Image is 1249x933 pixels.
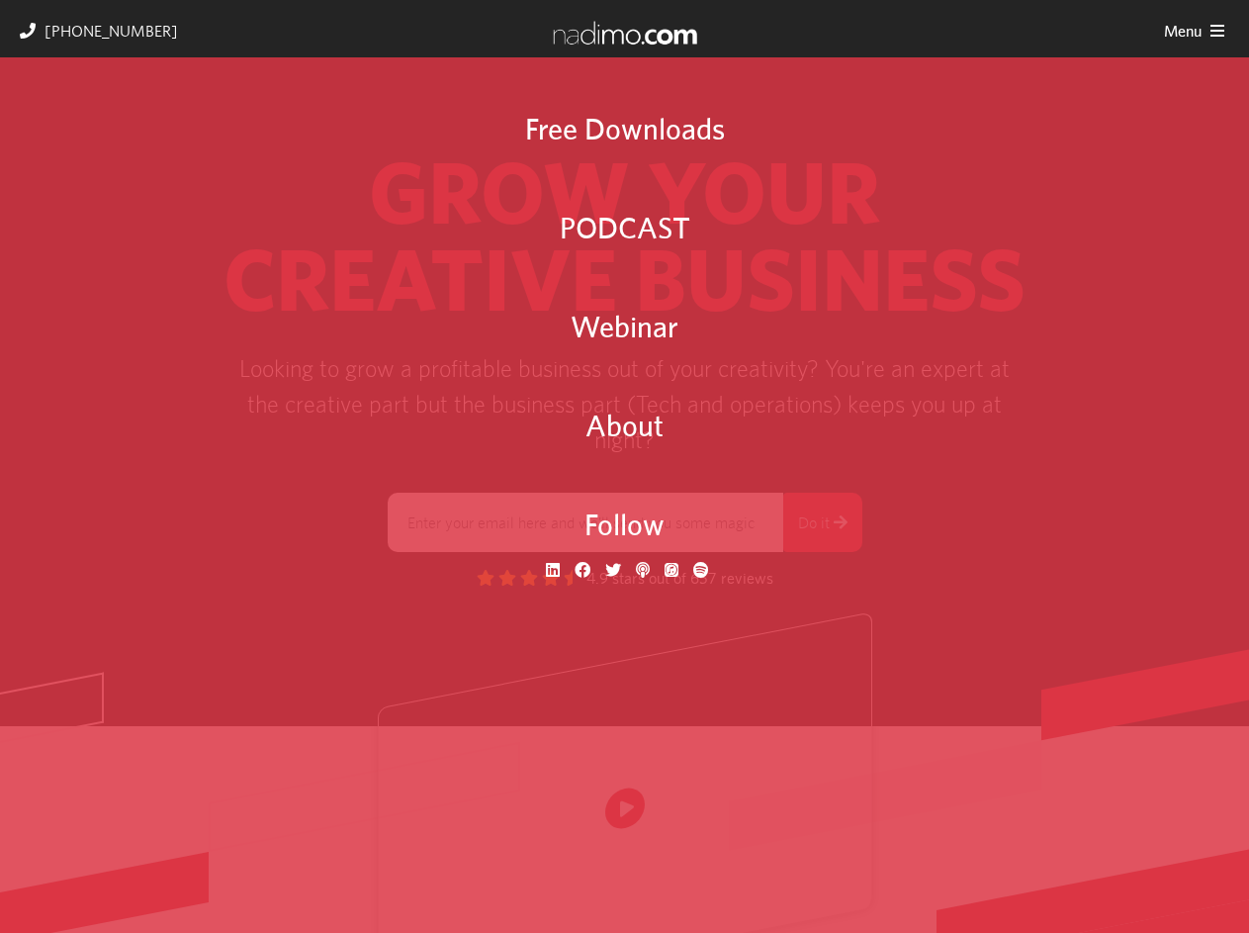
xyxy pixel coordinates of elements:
span: Webinar [571,305,678,354]
span: [PHONE_NUMBER] [45,21,178,42]
span: Follow [584,503,665,552]
span: PODCAST [560,206,690,255]
a: [PHONE_NUMBER] [20,21,178,42]
img: logo-white.png [551,20,699,46]
span: Free Downloads [525,107,725,156]
span: Menu [1164,21,1206,42]
span: About [585,404,664,453]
